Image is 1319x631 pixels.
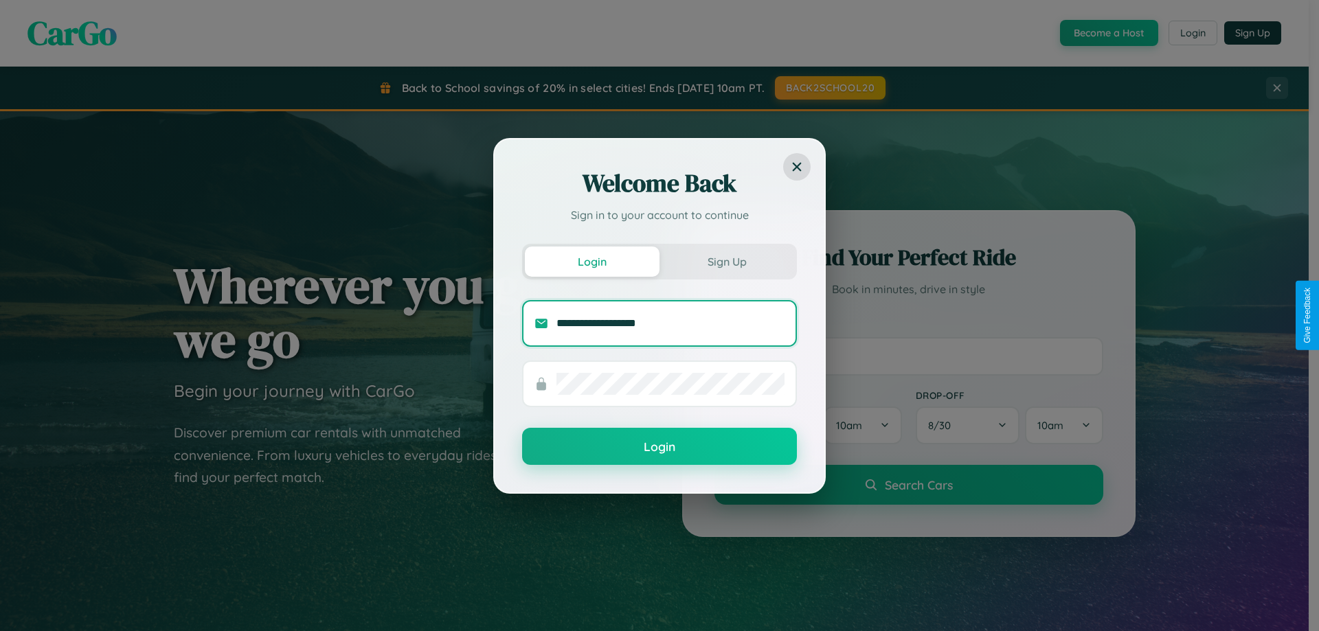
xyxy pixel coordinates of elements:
[522,428,797,465] button: Login
[659,246,794,277] button: Sign Up
[522,167,797,200] h2: Welcome Back
[1303,288,1312,343] div: Give Feedback
[525,246,659,277] button: Login
[522,207,797,223] p: Sign in to your account to continue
